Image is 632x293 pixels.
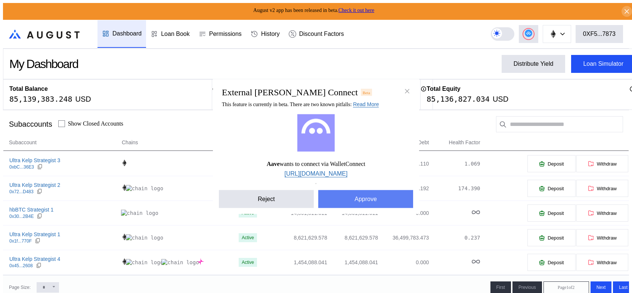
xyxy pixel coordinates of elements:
td: 1,454,088.041 [328,250,378,275]
div: Ultra Kelp Strategist 3 [9,157,60,164]
div: Page Size: [9,285,31,290]
span: Withdraw [597,161,617,167]
td: 174.390 [429,176,480,201]
img: chain logo [121,160,128,166]
div: Loan Book [161,31,190,37]
td: 1,454,088.041 [266,250,328,275]
div: Subaccounts [9,120,52,129]
span: Withdraw [597,260,617,265]
span: Withdraw [597,235,617,241]
a: [URL][DOMAIN_NAME] [285,170,348,178]
b: Aave [267,161,280,167]
h2: External [PERSON_NAME] Connect [222,87,358,98]
span: Debt [418,139,429,146]
a: Read More [353,101,379,108]
button: Approve [318,190,413,208]
div: 0xbC...36E3 [9,164,34,170]
div: hbBTC Strategist 1 [9,206,53,213]
span: Deposit [548,210,564,216]
a: Check it out here [338,7,374,13]
div: USD [75,95,91,104]
span: August v2 app has been released in beta. [253,7,374,13]
span: This feature is currently in beta. There are two known pitfalls: [222,102,379,107]
div: Active [242,235,254,240]
div: Loan Simulator [583,61,623,67]
span: Deposit [548,161,564,167]
div: Beta [361,89,372,96]
img: chain logo [161,259,199,266]
div: Ultra Kelp Strategist 1 [9,231,60,238]
td: 1.069 [429,151,480,176]
div: Ultra Kelp Strategist 2 [9,182,60,188]
div: 0x72...D483 [9,189,34,194]
label: Show Closed Accounts [68,120,123,127]
img: chain logo [121,184,128,191]
img: chain logo [549,30,557,38]
div: Permissions [209,31,242,37]
button: close modal [401,85,413,97]
img: chain logo [121,258,128,265]
div: Distribute Yield [514,61,554,67]
div: Discount Factors [299,31,344,37]
span: Subaccount [9,139,37,146]
span: Next [597,285,606,290]
div: 85,136,827.034 [427,95,490,104]
button: Reject [219,190,314,208]
img: chain logo [126,185,163,192]
span: Withdraw [597,186,617,191]
img: chain logo [126,234,163,241]
div: 0XF5...7873 [583,31,616,37]
img: chain logo [126,259,163,266]
span: First [496,285,505,290]
h2: Total Equity [427,86,460,92]
span: Deposit [548,235,564,241]
div: 0x45...2608 [9,263,33,268]
span: Deposit [548,186,564,191]
span: Chains [122,139,138,146]
span: Previous [518,285,536,290]
img: Aave logo [297,114,335,152]
div: 85,139,383.248 [9,95,72,104]
h2: Total Balance [9,86,48,92]
div: Active [242,260,254,265]
div: USD [493,95,508,104]
div: Dashboard [112,30,142,37]
span: Withdraw [597,210,617,216]
img: chain logo [197,258,204,265]
span: Last [619,285,628,290]
td: 0.237 [429,225,480,250]
span: wants to connect via WalletConnect [267,161,365,167]
div: History [261,31,280,37]
span: Health Factor [449,139,480,146]
div: My Dashboard [9,57,78,71]
div: Ultra Kelp Strategist 4 [9,256,60,262]
td: 0.000 [378,250,429,275]
img: chain logo [121,234,128,240]
span: Page 1 of 2 [558,285,574,290]
div: 0x1f...770F [9,238,32,244]
div: 0x30...2B4E [9,214,34,219]
span: Deposit [548,260,564,265]
td: 8,621,629.578 [266,225,328,250]
td: 8,621,629.578 [328,225,378,250]
td: 36,499,783.473 [378,225,429,250]
img: chain logo [121,210,158,216]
